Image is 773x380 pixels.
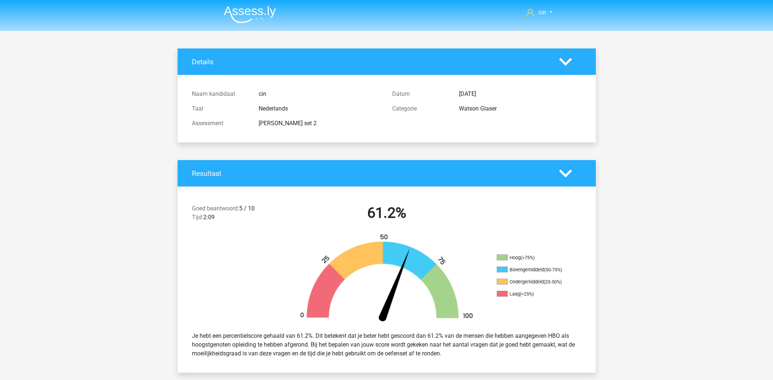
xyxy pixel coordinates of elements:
div: Taal [186,104,253,113]
a: cin [523,8,555,17]
div: 5 / 10 2:09 [186,204,287,225]
span: Tijd: [192,214,203,221]
div: (25-50%) [544,279,562,285]
li: Bovengemiddeld [497,267,570,273]
div: Naam kandidaat [186,90,253,98]
div: (<25%) [520,291,534,297]
li: Laag [497,291,570,297]
li: Hoog [497,254,570,261]
h2: 61.2% [292,204,481,222]
img: Assessly [224,6,276,23]
h4: Resultaat [192,169,548,178]
div: [DATE] [453,90,587,98]
div: Nederlands [253,104,387,113]
h4: Details [192,58,548,66]
div: Assessment [186,119,253,128]
img: 61.e711b23c1d1a.png [288,234,486,326]
span: Goed beantwoord: [192,205,239,212]
div: (50-75%) [544,267,562,272]
div: Watson Glaser [453,104,587,113]
div: Categorie [387,104,453,113]
div: Je hebt een percentielscore gehaald van 61.2%. Dit betekent dat je beter hebt gescoord dan 61.2% ... [186,329,587,361]
div: cin [253,90,387,98]
span: cin [539,9,546,16]
li: Ondergemiddeld [497,279,570,285]
div: [PERSON_NAME] set 2 [253,119,387,128]
div: (>75%) [521,255,535,260]
div: Datum [387,90,453,98]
